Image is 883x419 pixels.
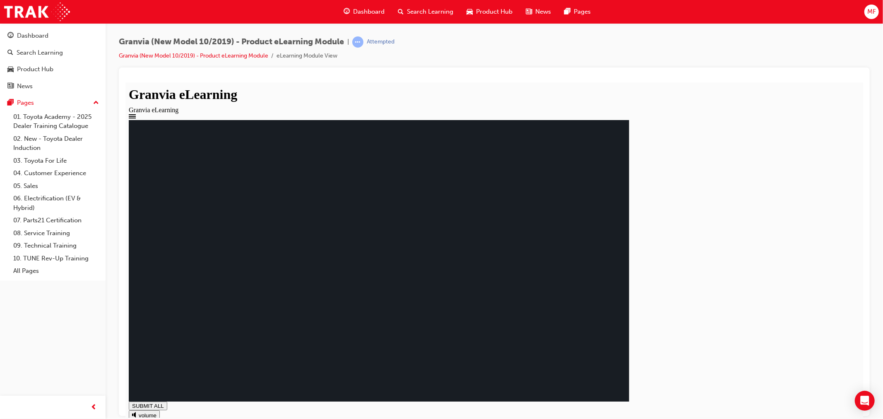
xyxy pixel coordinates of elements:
[347,37,349,47] span: |
[367,38,395,46] div: Attempted
[3,62,102,77] a: Product Hub
[10,214,102,227] a: 07. Parts21 Certification
[17,98,34,108] div: Pages
[119,37,344,47] span: Granvia (New Model 10/2019) - Product eLearning Module
[3,26,102,95] button: DashboardSearch LearningProduct HubNews
[564,7,570,17] span: pages-icon
[337,3,391,20] a: guage-iconDashboard
[535,7,551,17] span: News
[864,5,879,19] button: MF
[277,51,337,61] li: eLearning Module View
[119,52,268,59] a: Granvia (New Model 10/2019) - Product eLearning Module
[7,66,14,73] span: car-icon
[17,31,48,41] div: Dashboard
[10,180,102,193] a: 05. Sales
[855,391,875,411] div: Open Intercom Messenger
[10,192,102,214] a: 06. Electrification (EV & Hybrid)
[93,98,99,108] span: up-icon
[10,111,102,132] a: 01. Toyota Academy - 2025 Dealer Training Catalogue
[17,48,63,58] div: Search Learning
[10,167,102,180] a: 04. Customer Experience
[407,7,453,17] span: Search Learning
[91,402,97,413] span: prev-icon
[467,7,473,17] span: car-icon
[867,7,876,17] span: MF
[10,265,102,277] a: All Pages
[10,227,102,240] a: 08. Service Training
[7,83,14,90] span: news-icon
[17,82,33,91] div: News
[4,2,70,21] img: Trak
[558,3,597,20] a: pages-iconPages
[10,252,102,265] a: 10. TUNE Rev-Up Training
[10,132,102,154] a: 02. New - Toyota Dealer Induction
[3,79,102,94] a: News
[3,28,102,43] a: Dashboard
[574,7,591,17] span: Pages
[10,154,102,167] a: 03. Toyota For Life
[344,7,350,17] span: guage-icon
[398,7,404,17] span: search-icon
[7,49,13,57] span: search-icon
[3,95,102,111] button: Pages
[526,7,532,17] span: news-icon
[353,7,385,17] span: Dashboard
[3,45,102,60] a: Search Learning
[17,65,53,74] div: Product Hub
[391,3,460,20] a: search-iconSearch Learning
[7,32,14,40] span: guage-icon
[460,3,519,20] a: car-iconProduct Hub
[476,7,512,17] span: Product Hub
[519,3,558,20] a: news-iconNews
[352,36,363,48] span: learningRecordVerb_ATTEMPT-icon
[7,99,14,107] span: pages-icon
[10,239,102,252] a: 09. Technical Training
